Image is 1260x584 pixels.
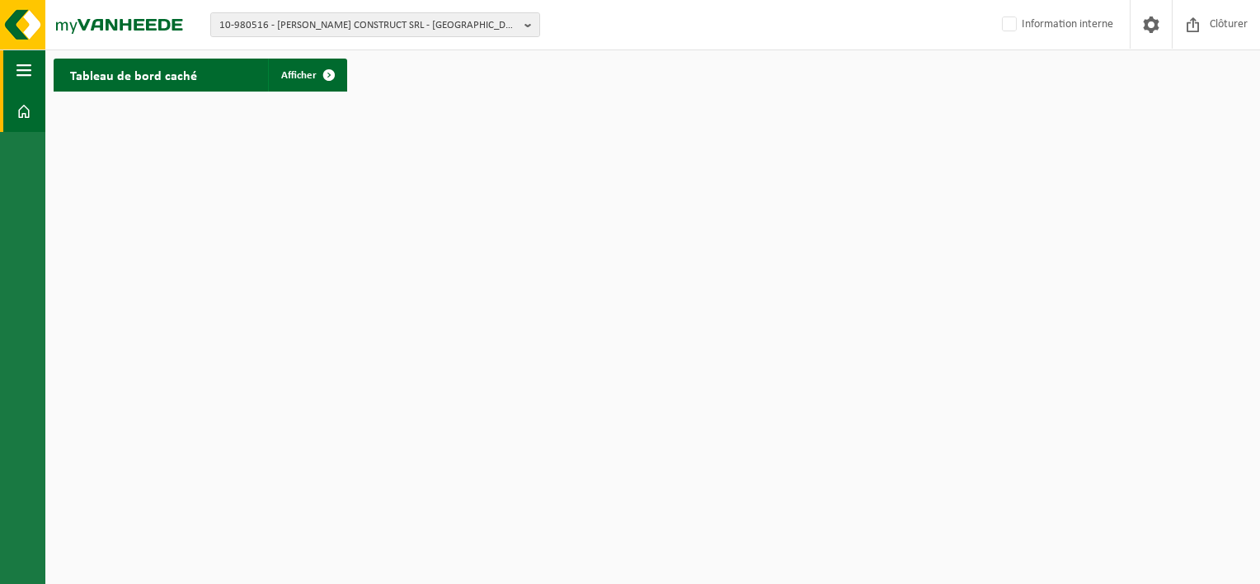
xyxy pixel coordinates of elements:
span: 10-980516 - [PERSON_NAME] CONSTRUCT SRL - [GEOGRAPHIC_DATA] [219,13,518,38]
button: 10-980516 - [PERSON_NAME] CONSTRUCT SRL - [GEOGRAPHIC_DATA] [210,12,540,37]
span: Afficher [281,70,317,81]
label: Information interne [999,12,1113,37]
h2: Tableau de bord caché [54,59,214,91]
a: Afficher [268,59,346,92]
